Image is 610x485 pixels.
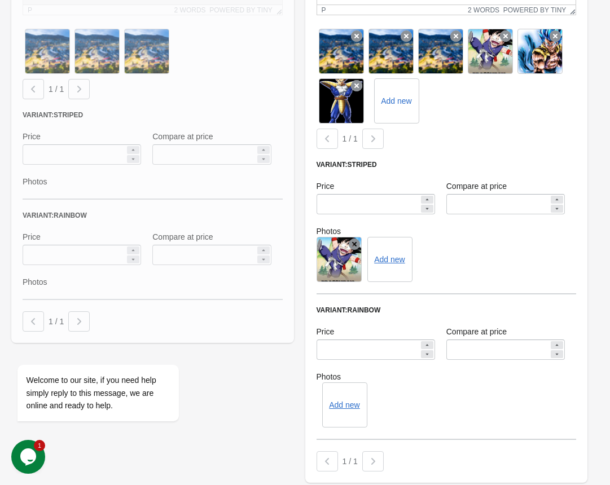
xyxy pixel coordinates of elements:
[11,440,47,474] iframe: chat widget
[446,326,507,337] label: Compare at price
[322,6,326,14] div: p
[317,326,335,337] label: Price
[49,85,64,94] span: 1 / 1
[329,400,359,409] button: Add new
[317,371,577,382] label: Photos
[446,180,507,192] label: Compare at price
[317,226,577,237] label: Photos
[468,6,499,14] button: 2 words
[343,457,358,466] span: 1 / 1
[343,134,358,143] span: 1 / 1
[566,5,576,15] div: Resize
[317,180,335,192] label: Price
[381,95,411,107] label: Add new
[11,263,214,434] iframe: chat widget
[317,306,577,315] div: Variant: Rainbow
[503,6,567,14] a: Powered by Tiny
[374,255,405,264] button: Add new
[317,160,577,169] div: Variant: Striped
